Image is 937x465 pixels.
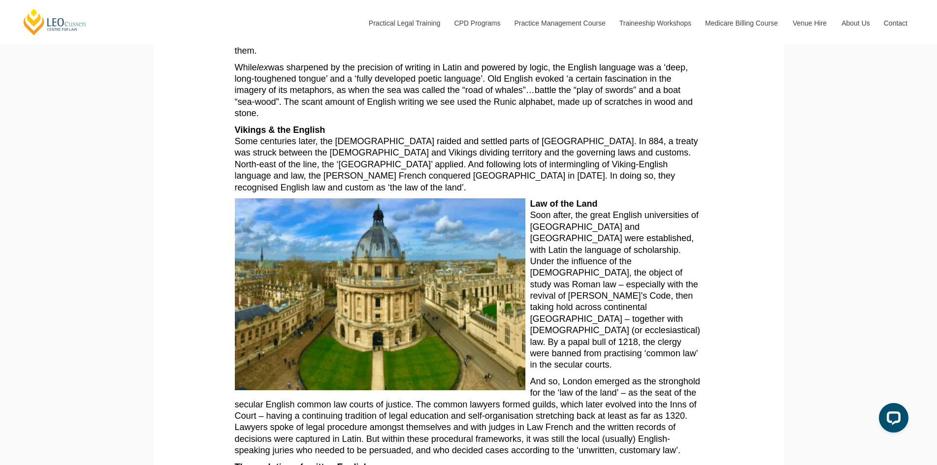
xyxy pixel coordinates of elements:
[507,2,612,44] a: Practice Management Course
[785,2,834,44] a: Venue Hire
[235,198,530,395] img: Oxford University
[612,2,698,44] a: Traineeship Workshops
[22,8,88,36] a: [PERSON_NAME] Centre for Law
[871,399,912,440] iframe: LiveChat chat widget
[447,2,507,44] a: CPD Programs
[235,376,703,457] p: And so, London emerged as the stronghold for the ‘law of the land’ – as the seat of the secular E...
[235,124,703,193] p: Some centuries later, the [DEMOGRAPHIC_DATA] raided and settled parts of [GEOGRAPHIC_DATA]. In 88...
[235,125,325,135] strong: Vikings & the English
[235,198,703,371] p: Soon after, the great English universities of [GEOGRAPHIC_DATA] and [GEOGRAPHIC_DATA] were establ...
[257,62,268,72] em: lex
[876,2,915,44] a: Contact
[698,2,785,44] a: Medicare Billing Course
[530,199,598,209] strong: Law of the Land
[834,2,876,44] a: About Us
[361,2,447,44] a: Practical Legal Training
[235,62,703,120] p: While was sharpened by the precision of writing in Latin and powered by logic, the English langua...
